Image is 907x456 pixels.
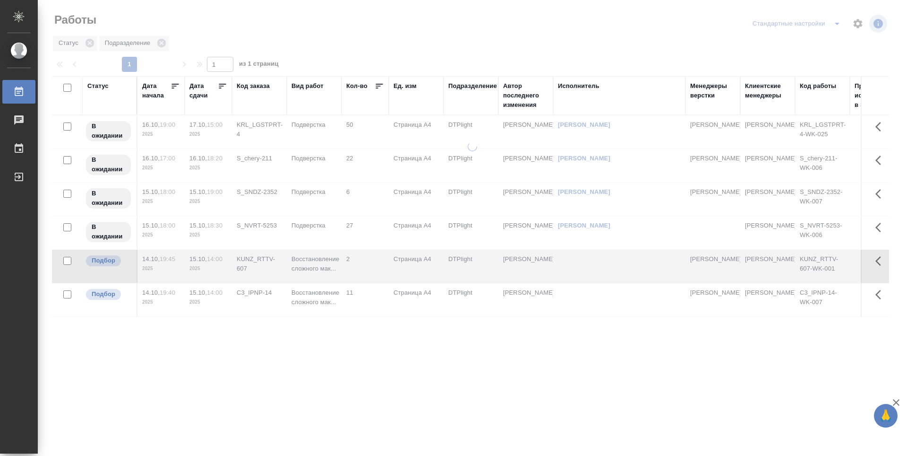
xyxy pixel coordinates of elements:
p: В ожидании [92,189,125,208]
div: Исполнитель назначен, приступать к работе пока рано [85,120,132,142]
button: Здесь прячутся важные кнопки [870,149,892,172]
span: 🙏 [878,406,894,426]
p: Подбор [92,289,115,299]
button: Здесь прячутся важные кнопки [870,250,892,272]
div: Ед. изм [394,81,417,91]
div: Дата сдачи [189,81,218,100]
p: Подбор [92,256,115,265]
div: Исполнитель назначен, приступать к работе пока рано [85,187,132,210]
div: Код работы [800,81,836,91]
div: Статус [87,81,109,91]
div: Подразделение [448,81,497,91]
p: В ожидании [92,222,125,241]
div: Кол-во [346,81,368,91]
button: 🙏 [874,404,898,428]
div: Клиентские менеджеры [745,81,790,100]
div: Исполнитель назначен, приступать к работе пока рано [85,221,132,243]
button: Здесь прячутся важные кнопки [870,283,892,306]
p: В ожидании [92,122,125,140]
div: Исполнитель [558,81,599,91]
button: Здесь прячутся важные кнопки [870,115,892,138]
div: Вид работ [291,81,324,91]
div: Исполнитель назначен, приступать к работе пока рано [85,154,132,176]
div: Дата начала [142,81,171,100]
div: Можно подбирать исполнителей [85,254,132,267]
div: Прогресс исполнителя в SC [855,81,897,110]
div: Можно подбирать исполнителей [85,288,132,301]
p: В ожидании [92,155,125,174]
button: Здесь прячутся важные кнопки [870,216,892,239]
button: Здесь прячутся важные кнопки [870,183,892,205]
div: Менеджеры верстки [690,81,736,100]
div: Автор последнего изменения [503,81,548,110]
div: Код заказа [237,81,270,91]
